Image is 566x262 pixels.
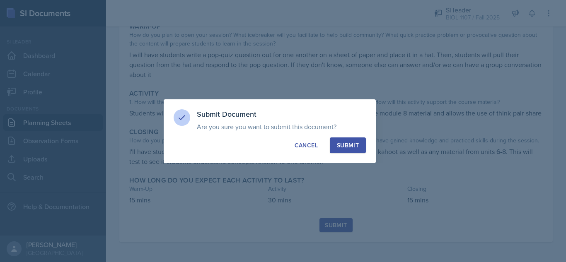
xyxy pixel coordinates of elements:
p: Are you sure you want to submit this document? [197,123,366,131]
button: Submit [330,137,366,153]
div: Cancel [295,141,318,149]
button: Cancel [288,137,325,153]
div: Submit [337,141,359,149]
h3: Submit Document [197,109,366,119]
